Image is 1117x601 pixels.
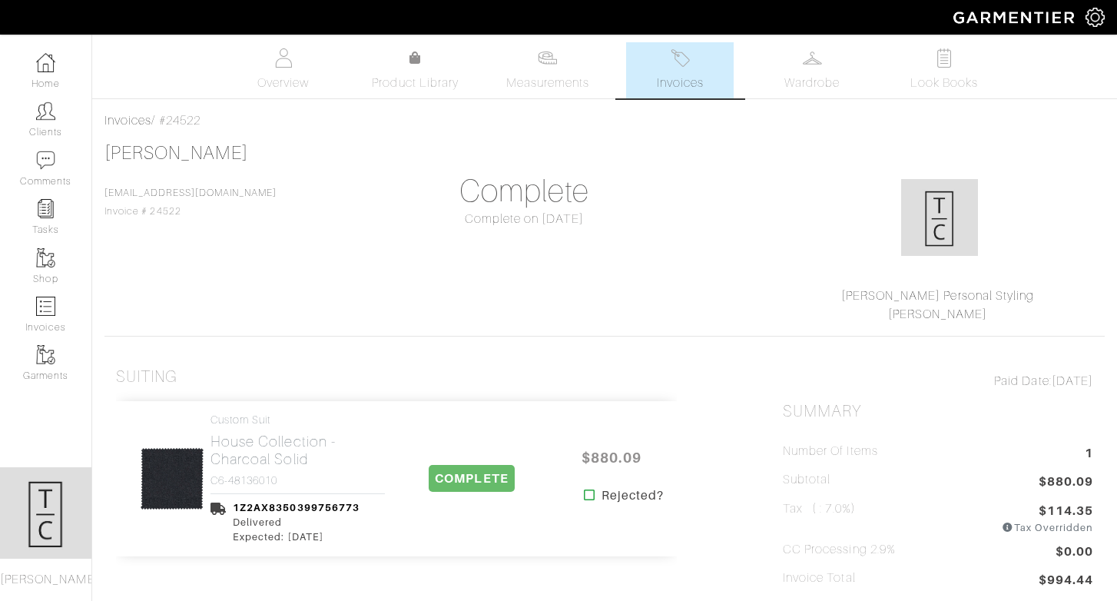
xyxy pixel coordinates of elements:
[230,42,337,98] a: Overview
[783,402,1093,421] h2: Summary
[210,433,385,468] h2: House Collection - Charcoal Solid
[506,74,590,92] span: Measurements
[671,48,690,68] img: orders-27d20c2124de7fd6de4e0e44c1d41de31381a507db9b33961299e4e07d508b8c.svg
[841,289,1035,303] a: [PERSON_NAME] Personal Styling
[104,188,277,217] span: Invoice # 24522
[210,413,385,427] h4: Custom Suit
[1086,8,1105,27] img: gear-icon-white-bd11855cb880d31180b6d7d6211b90ccbf57a29d726f0c71d8c61bd08dd39cc2.png
[935,48,954,68] img: todo-9ac3debb85659649dc8f770b8b6100bb5dab4b48dedcbae339e5042a72dfd3cc.svg
[36,248,55,267] img: garments-icon-b7da505a4dc4fd61783c78ac3ca0ef83fa9d6f193b1c9dc38574b1d14d53ca28.png
[784,74,840,92] span: Wardrobe
[36,199,55,218] img: reminder-icon-8004d30b9f0a5d33ae49ab947aed9ed385cf756f9e5892f1edd6e32f2345188e.png
[273,48,293,68] img: basicinfo-40fd8af6dae0f16599ec9e87c0ef1c0a1fdea2edbe929e3d69a839185d80c458.svg
[538,48,557,68] img: measurements-466bbee1fd09ba9460f595b01e5d73f9e2bff037440d3c8f018324cb6cdf7a4a.svg
[803,48,822,68] img: wardrobe-487a4870c1b7c33e795ec22d11cfc2ed9d08956e64fb3008fe2437562e282088.svg
[1002,520,1093,535] div: Tax Overridden
[1056,543,1093,563] span: $0.00
[994,374,1052,388] span: Paid Date:
[36,297,55,316] img: orders-icon-0abe47150d42831381b5fb84f609e132dff9fe21cb692f30cb5eec754e2cba89.png
[888,307,988,321] a: [PERSON_NAME]
[783,473,830,487] h5: Subtotal
[783,372,1093,390] div: [DATE]
[369,173,679,210] h1: Complete
[657,74,704,92] span: Invoices
[116,367,177,387] h3: Suiting
[36,151,55,170] img: comment-icon-a0a6a9ef722e966f86d9cbdc48e553b5cf19dbc54f86b18d962a5391bc8f6eb6.png
[494,42,602,98] a: Measurements
[104,143,248,163] a: [PERSON_NAME]
[369,210,679,228] div: Complete on [DATE]
[783,444,878,459] h5: Number of Items
[233,502,360,513] a: 1Z2AX8350399756773
[140,447,204,511] img: 2SNk16tekWtBxcCiVcNmTQUS
[210,413,385,487] a: Custom Suit House Collection - Charcoal Solid C6-48136010
[565,441,658,474] span: $880.09
[233,515,360,530] div: Delivered
[890,42,998,98] a: Look Books
[104,114,151,128] a: Invoices
[36,345,55,364] img: garments-icon-b7da505a4dc4fd61783c78ac3ca0ef83fa9d6f193b1c9dc38574b1d14d53ca28.png
[1085,444,1093,465] span: 1
[783,543,896,557] h5: CC Processing 2.9%
[257,74,309,92] span: Overview
[210,474,385,487] h4: C6-48136010
[372,74,459,92] span: Product Library
[36,101,55,121] img: clients-icon-6bae9207a08558b7cb47a8932f037763ab4055f8c8b6bfacd5dc20c3e0201464.png
[1039,473,1093,493] span: $880.09
[36,53,55,72] img: dashboard-icon-dbcd8f5a0b271acd01030246c82b418ddd0df26cd7fceb0bd07c9910d44c42f6.png
[946,4,1086,31] img: garmentier-logo-header-white-b43fb05a5012e4ada735d5af1a66efaba907eab6374d6393d1fbf88cb4ef424d.png
[901,179,978,256] img: xy6mXSck91kMuDdgTatmsT54.png
[783,571,856,586] h5: Invoice Total
[233,530,360,544] div: Expected: [DATE]
[362,49,469,92] a: Product Library
[758,42,866,98] a: Wardrobe
[602,486,664,505] strong: Rejected?
[104,188,277,198] a: [EMAIL_ADDRESS][DOMAIN_NAME]
[910,74,979,92] span: Look Books
[626,42,734,98] a: Invoices
[429,465,514,492] span: COMPLETE
[1039,571,1093,592] span: $994.44
[1039,502,1093,520] span: $114.35
[783,502,856,529] h5: Tax ( : 7.0%)
[104,111,1105,130] div: / #24522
